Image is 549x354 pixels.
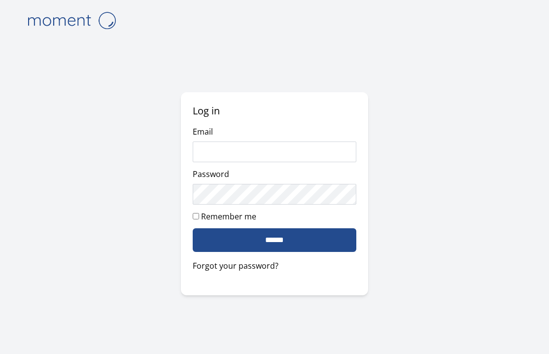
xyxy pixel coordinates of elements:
label: Remember me [201,211,256,222]
label: Password [193,169,229,179]
img: logo-4e3dc11c47720685a147b03b5a06dd966a58ff35d612b21f08c02c0306f2b779.png [22,8,121,33]
h2: Log in [193,104,356,118]
a: Forgot your password? [193,260,356,272]
label: Email [193,126,213,137]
